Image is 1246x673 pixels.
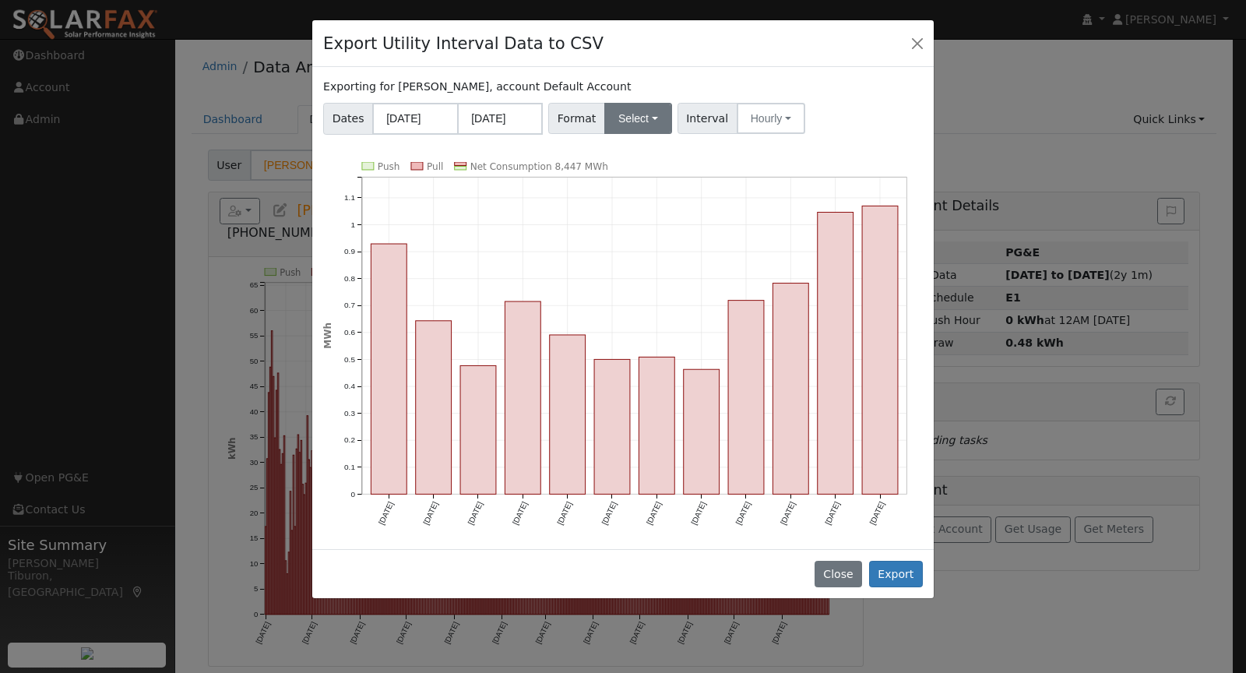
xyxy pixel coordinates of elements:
rect: onclick="" [818,212,854,494]
text: [DATE] [377,500,395,526]
text: 1 [350,220,355,229]
text: Pull [427,161,443,172]
span: Interval [678,103,737,134]
text: [DATE] [779,500,797,526]
text: [DATE] [734,500,752,526]
text: [DATE] [422,500,440,526]
text: 0.7 [344,301,355,309]
rect: onclick="" [684,369,720,494]
rect: onclick="" [505,301,541,495]
label: Exporting for [PERSON_NAME], account Default Account [323,79,631,95]
rect: onclick="" [863,206,899,494]
rect: onclick="" [728,300,764,494]
text: [DATE] [645,500,663,526]
rect: onclick="" [550,335,586,495]
rect: onclick="" [371,244,407,495]
text: 0.6 [344,328,355,336]
text: [DATE] [466,500,484,526]
text: [DATE] [868,500,886,526]
text: Net Consumption 8,447 MWh [470,161,608,172]
text: 1.1 [344,193,355,202]
text: 0.4 [344,382,355,390]
span: Dates [323,103,373,135]
span: Format [548,103,605,134]
rect: onclick="" [639,357,675,494]
text: MWh [322,322,333,349]
text: [DATE] [600,500,618,526]
text: 0.5 [344,355,355,364]
text: [DATE] [824,500,842,526]
rect: onclick="" [416,321,452,495]
h4: Export Utility Interval Data to CSV [323,31,604,56]
button: Close [906,32,928,54]
text: [DATE] [511,500,529,526]
text: 0.9 [344,247,355,255]
text: Push [378,161,400,172]
rect: onclick="" [594,359,630,494]
text: [DATE] [690,500,708,526]
text: 0.1 [344,463,355,471]
button: Select [604,103,672,134]
rect: onclick="" [773,283,809,494]
button: Hourly [737,103,805,134]
text: 0 [350,490,355,499]
text: 0.2 [344,435,355,444]
text: [DATE] [556,500,574,526]
text: 0.3 [344,409,355,418]
button: Close [815,561,862,587]
button: Export [869,561,923,587]
rect: onclick="" [460,365,496,494]
text: 0.8 [344,274,355,283]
